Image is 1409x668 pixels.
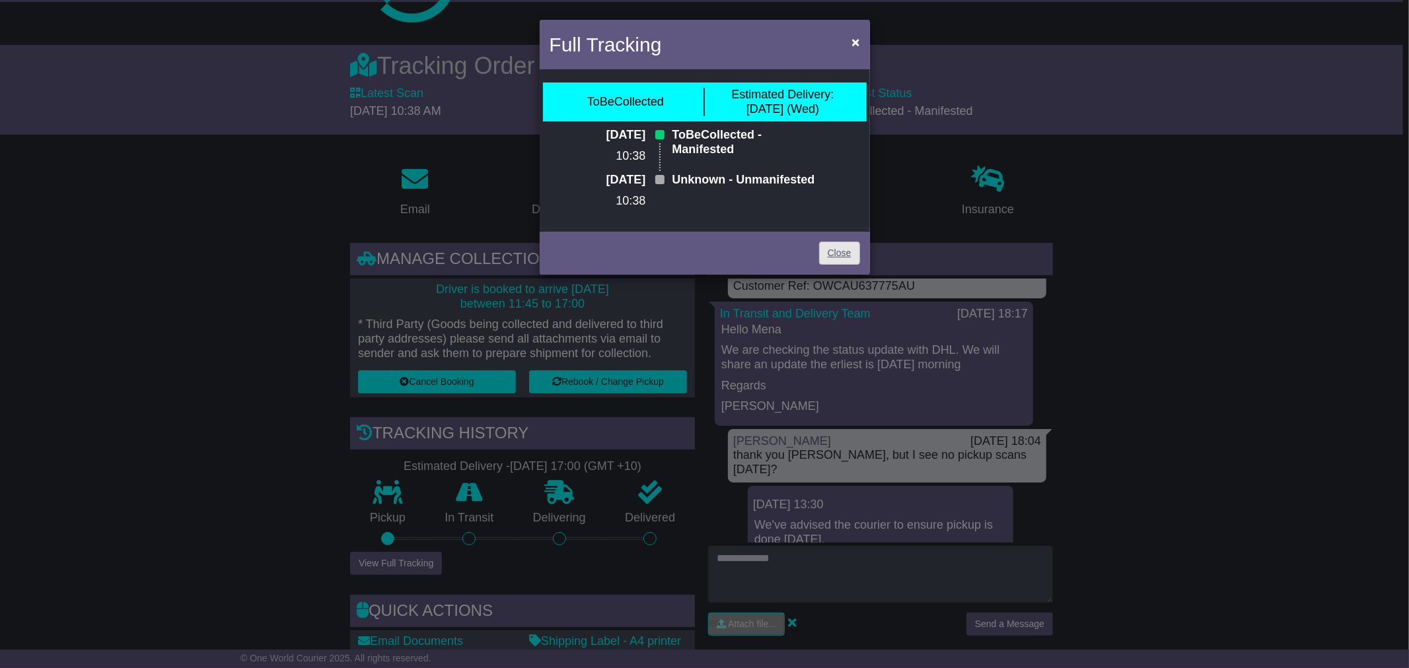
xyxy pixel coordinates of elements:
[594,128,645,143] p: [DATE]
[851,34,859,50] span: ×
[845,28,866,55] button: Close
[672,128,814,156] p: ToBeCollected - Manifested
[550,30,662,59] h4: Full Tracking
[594,149,645,164] p: 10:38
[594,173,645,187] p: [DATE]
[594,194,645,209] p: 10:38
[731,88,834,101] span: Estimated Delivery:
[731,88,834,116] div: [DATE] (Wed)
[819,242,860,265] a: Close
[587,95,664,110] div: ToBeCollected
[672,173,814,187] p: Unknown - Unmanifested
